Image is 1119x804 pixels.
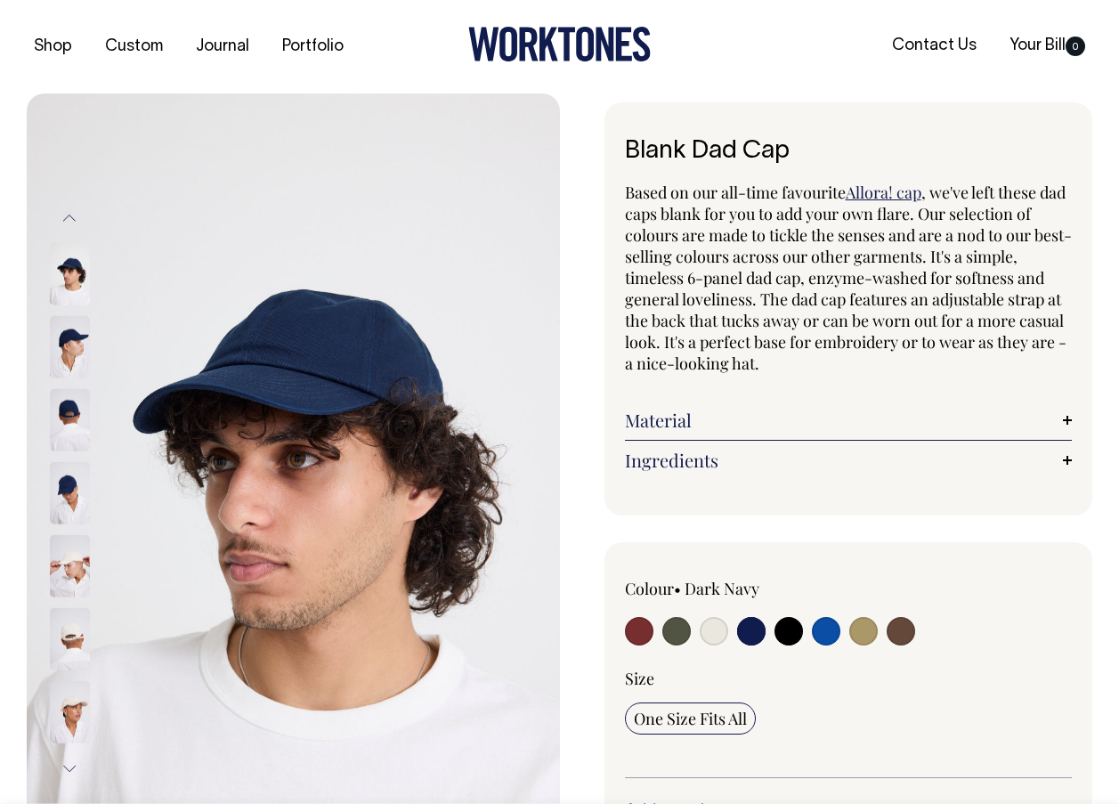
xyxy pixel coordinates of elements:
img: dark-navy [50,389,90,451]
a: Contact Us [885,31,984,61]
img: dark-navy [50,462,90,524]
img: natural [50,535,90,597]
span: • [674,578,681,599]
span: Based on our all-time favourite [625,182,846,203]
div: Size [625,668,1073,689]
div: Colour [625,578,804,599]
a: Your Bill0 [1002,31,1092,61]
a: Material [625,410,1073,431]
span: , we've left these dad caps blank for you to add your own flare. Our selection of colours are mad... [625,182,1072,374]
img: natural [50,681,90,743]
button: Previous [56,198,83,238]
a: Ingredients [625,450,1073,471]
a: Journal [189,32,256,61]
img: natural [50,608,90,670]
a: Shop [27,32,79,61]
span: One Size Fits All [634,708,747,729]
input: One Size Fits All [625,702,756,735]
a: Custom [98,32,170,61]
img: dark-navy [50,316,90,378]
img: dark-navy [50,243,90,305]
a: Portfolio [275,32,351,61]
span: 0 [1066,37,1085,56]
a: Allora! cap [846,182,921,203]
h1: Blank Dad Cap [625,138,1073,166]
label: Dark Navy [685,578,759,599]
button: Next [56,749,83,789]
